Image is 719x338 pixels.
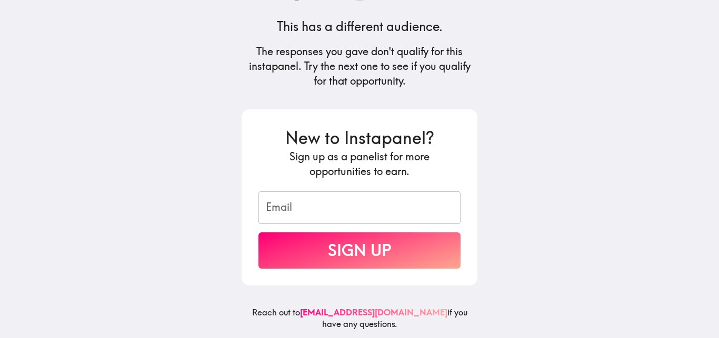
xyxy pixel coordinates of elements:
[277,18,443,36] h4: This has a different audience.
[258,149,461,179] h5: Sign up as a panelist for more opportunities to earn.
[258,232,461,269] button: Sign Up
[300,307,447,317] a: [EMAIL_ADDRESS][DOMAIN_NAME]
[258,126,461,150] h3: New to Instapanel?
[242,44,477,88] h5: The responses you gave don't qualify for this instapanel. Try the next one to see if you qualify ...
